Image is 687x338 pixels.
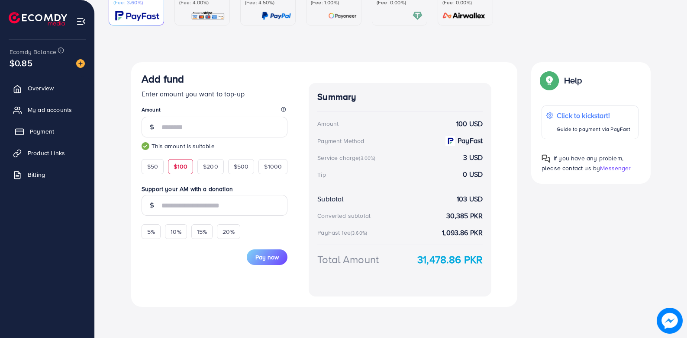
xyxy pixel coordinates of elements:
p: Click to kickstart! [557,110,630,121]
img: card [413,11,423,21]
span: $100 [174,162,187,171]
div: Converted subtotal [317,211,371,220]
span: 5% [147,227,155,236]
span: Payment [30,127,54,136]
span: Pay now [255,253,279,261]
span: 20% [223,227,234,236]
img: image [76,59,85,68]
span: $0.85 [10,57,32,69]
small: This amount is suitable [142,142,287,150]
div: Subtotal [317,194,343,204]
a: My ad accounts [6,101,88,118]
span: 10% [171,227,181,236]
a: Product Links [6,144,88,162]
img: card [115,11,159,21]
img: menu [76,16,86,26]
img: card [440,11,488,21]
a: Overview [6,80,88,97]
strong: 31,478.86 PKR [417,252,483,267]
p: Enter amount you want to top-up [142,89,287,99]
div: Payment Method [317,137,364,145]
h4: Summary [317,92,483,102]
div: Tip [317,170,326,179]
img: card [191,11,225,21]
strong: 0 USD [463,169,483,179]
a: Billing [6,166,88,183]
strong: 1,093.86 PKR [442,228,483,238]
span: 15% [197,227,207,236]
img: card [328,11,357,21]
p: Guide to payment via PayFast [557,124,630,134]
p: Help [564,75,582,86]
span: If you have any problem, please contact us by [542,154,623,172]
h3: Add fund [142,73,184,85]
label: Support your AM with a donation [142,185,287,193]
strong: PayFast [458,136,483,146]
img: card [261,11,291,21]
a: Payment [6,123,88,140]
img: Popup guide [542,73,557,88]
img: logo [9,12,67,26]
div: Service charge [317,153,378,162]
div: Total Amount [317,252,379,267]
span: Overview [28,84,54,92]
span: Messenger [600,164,631,172]
span: Product Links [28,149,65,157]
small: (3.00%) [359,155,375,162]
span: Ecomdy Balance [10,48,56,56]
span: $200 [203,162,218,171]
div: Amount [317,119,339,128]
strong: 30,385 PKR [446,211,483,221]
img: Popup guide [542,154,550,163]
strong: 103 USD [457,194,483,204]
span: $500 [234,162,249,171]
strong: 100 USD [456,119,483,129]
legend: Amount [142,106,287,117]
img: image [657,308,683,334]
span: My ad accounts [28,105,72,114]
strong: 3 USD [463,153,483,163]
img: payment [445,136,455,146]
img: guide [142,142,149,150]
small: (3.60%) [351,230,367,236]
button: Pay now [247,249,287,265]
span: Billing [28,170,45,179]
span: $50 [147,162,158,171]
span: $1000 [264,162,282,171]
div: PayFast fee [317,228,370,237]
